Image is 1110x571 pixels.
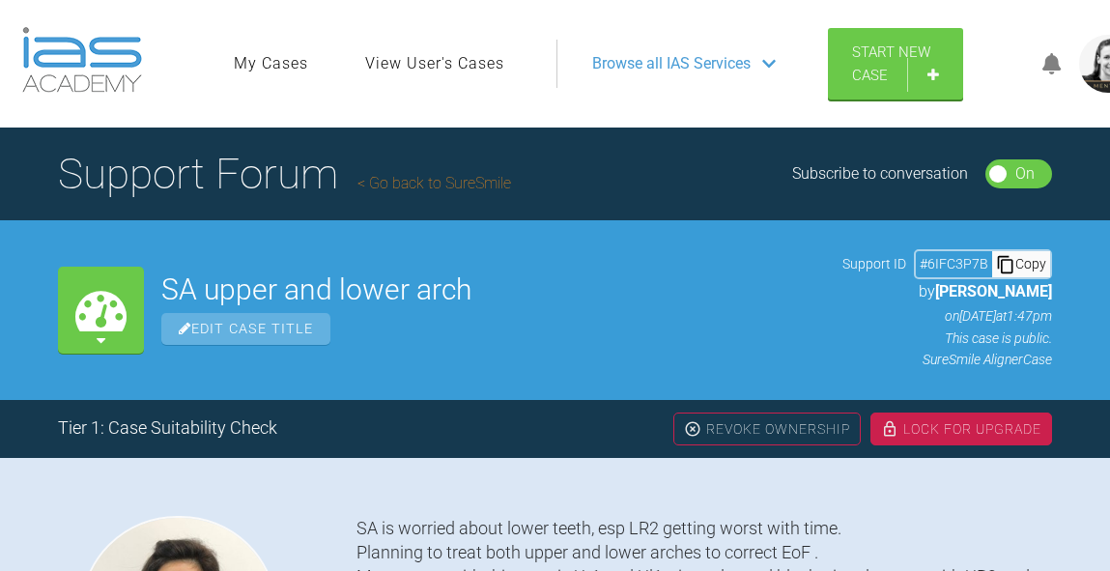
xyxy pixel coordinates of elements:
[792,161,968,186] div: Subscribe to conversation
[161,275,825,304] h2: SA upper and lower arch
[22,27,142,93] img: logo-light.3e3ef733.png
[684,420,701,438] img: close.456c75e0.svg
[842,305,1052,327] p: on [DATE] at 1:47pm
[58,140,511,208] h1: Support Forum
[842,253,906,274] span: Support ID
[992,251,1050,276] div: Copy
[1015,161,1035,186] div: On
[852,43,930,84] span: Start New Case
[870,413,1052,445] div: Lock For Upgrade
[357,174,511,192] a: Go back to SureSmile
[592,51,751,76] span: Browse all IAS Services
[234,51,308,76] a: My Cases
[828,28,963,100] a: Start New Case
[881,420,898,438] img: lock.6dc949b6.svg
[842,349,1052,370] p: SureSmile Aligner Case
[58,414,277,443] div: Tier 1: Case Suitability Check
[161,313,330,345] span: Edit Case Title
[365,51,504,76] a: View User's Cases
[935,282,1052,300] span: [PERSON_NAME]
[842,328,1052,349] p: This case is public.
[673,413,861,445] div: Revoke Ownership
[916,253,992,274] div: # 6IFC3P7B
[842,279,1052,304] p: by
